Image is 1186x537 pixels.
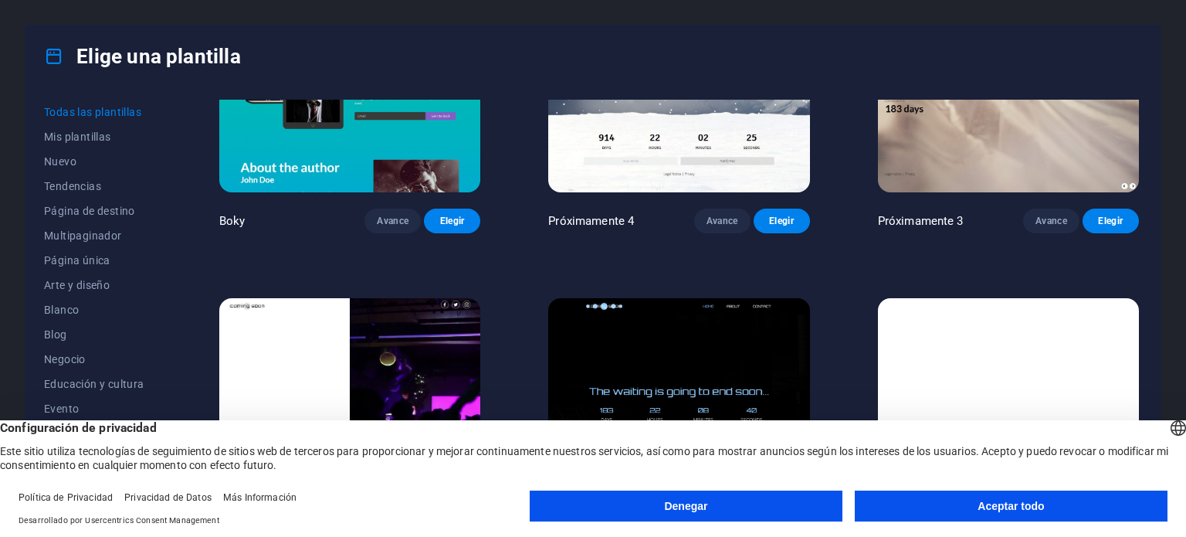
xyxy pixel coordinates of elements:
[44,248,151,273] button: Página única
[377,216,408,226] font: Avance
[44,174,151,199] button: Tendencias
[44,279,110,291] font: Arte y diseño
[694,209,751,233] button: Avance
[44,304,79,316] font: Blanco
[44,155,76,168] font: Nuevo
[44,403,79,415] font: Evento
[769,216,794,226] font: Elegir
[44,347,151,372] button: Negocio
[1083,209,1139,233] button: Elegir
[44,353,86,365] font: Negocio
[44,205,135,217] font: Página de destino
[754,209,810,233] button: Elegir
[44,149,151,174] button: Nuevo
[364,209,421,233] button: Avance
[44,223,151,248] button: Multipaginador
[44,106,141,118] font: Todas las plantillas
[44,199,151,223] button: Página de destino
[44,372,151,396] button: Educación y cultura
[707,216,738,226] font: Avance
[440,216,465,226] font: Elegir
[548,214,634,228] font: Próximamente 4
[44,180,101,192] font: Tendencias
[44,297,151,322] button: Blanco
[44,273,151,297] button: Arte y diseño
[44,131,111,143] font: Mis plantillas
[1023,209,1079,233] button: Avance
[44,100,151,124] button: Todas las plantillas
[878,214,964,228] font: Próximamente 3
[44,328,67,341] font: Blog
[44,396,151,421] button: Evento
[44,378,144,390] font: Educación y cultura
[76,45,241,68] font: Elige una plantilla
[424,209,480,233] button: Elegir
[44,322,151,347] button: Blog
[219,214,246,228] font: Boky
[1035,216,1067,226] font: Avance
[44,229,122,242] font: Multipaginador
[44,254,110,267] font: Página única
[1098,216,1123,226] font: Elegir
[44,124,151,149] button: Mis plantillas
